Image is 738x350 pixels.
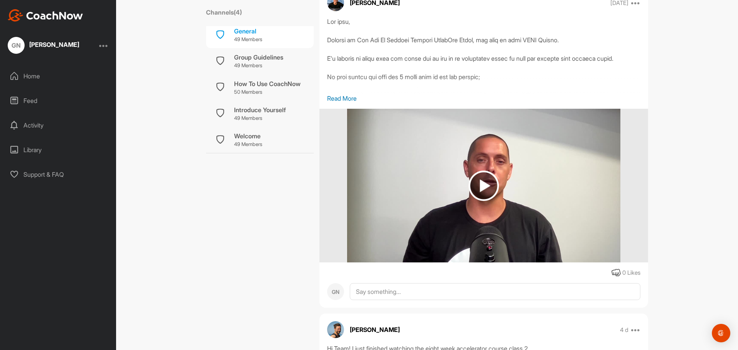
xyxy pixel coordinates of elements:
img: CoachNow [8,9,83,22]
p: Read More [327,94,640,103]
p: 49 Members [234,62,283,70]
p: [PERSON_NAME] [350,325,400,334]
p: 49 Members [234,114,286,122]
div: Group Guidelines [234,53,283,62]
label: Channels ( 4 ) [206,8,242,17]
div: Welcome [234,131,262,141]
div: Feed [4,91,113,110]
div: Activity [4,116,113,135]
p: 49 Members [234,141,262,148]
div: How To Use CoachNow [234,79,301,88]
div: GN [327,283,344,300]
div: Lor ipsu, Dolorsi am Con Adi El Seddoei Tempori UtlabOre Etdol, mag aliq en admi VENI Quisno. E'u... [327,17,640,94]
div: Home [4,66,113,86]
div: Open Intercom Messenger [712,324,730,342]
div: 0 Likes [622,269,640,277]
p: 49 Members [234,36,262,43]
div: Library [4,140,113,159]
div: [PERSON_NAME] [29,41,79,48]
img: media [347,109,620,262]
p: 50 Members [234,88,301,96]
p: 4 d [620,326,628,334]
div: Support & FAQ [4,165,113,184]
div: Introduce Yourself [234,105,286,114]
img: play [469,171,499,201]
img: avatar [327,321,344,338]
div: GN [8,37,25,54]
div: General [234,27,262,36]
